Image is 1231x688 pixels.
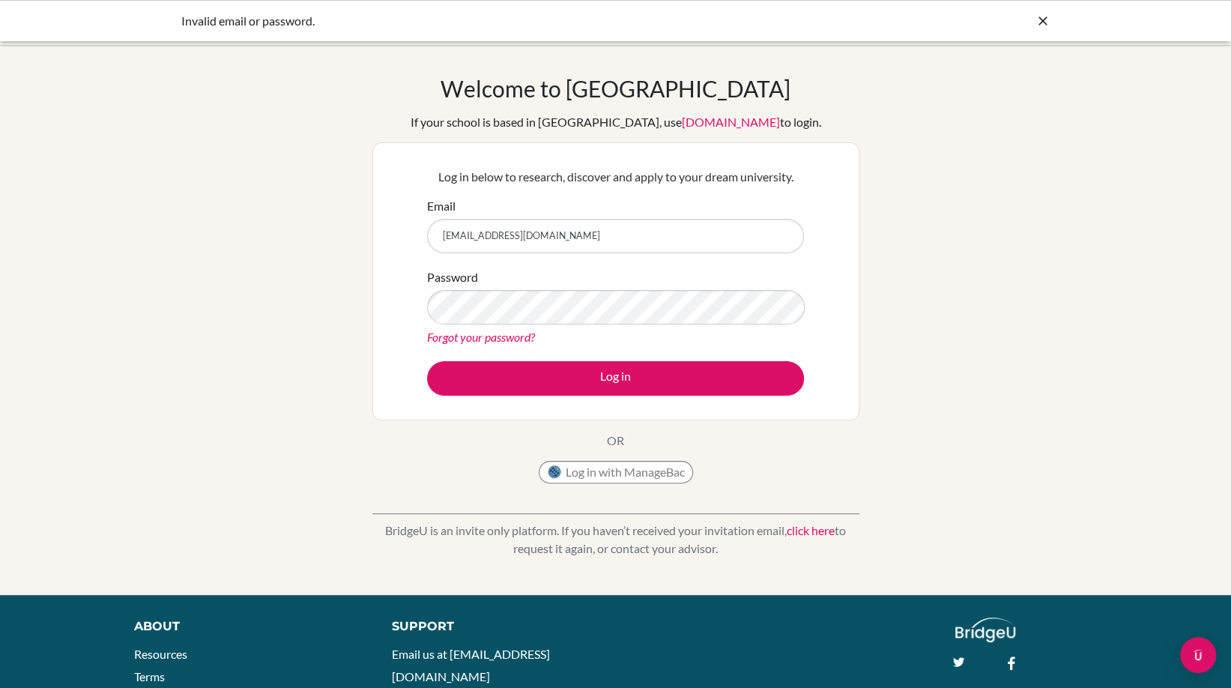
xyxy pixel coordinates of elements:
[134,618,358,636] div: About
[427,168,804,186] p: Log in below to research, discover and apply to your dream university.
[955,618,1016,642] img: logo_white@2x-f4f0deed5e89b7ecb1c2cc34c3e3d731f90f0f143d5ea2071677605dd97b5244.png
[607,432,624,450] p: OR
[372,522,859,558] p: BridgeU is an invite only platform. If you haven’t received your invitation email, to request it ...
[392,618,599,636] div: Support
[134,647,187,661] a: Resources
[427,330,535,344] a: Forgot your password?
[441,75,790,102] h1: Welcome to [GEOGRAPHIC_DATA]
[1180,637,1216,673] div: Open Intercom Messenger
[427,197,456,215] label: Email
[411,113,821,131] div: If your school is based in [GEOGRAPHIC_DATA], use to login.
[181,12,826,30] div: Invalid email or password.
[682,115,780,129] a: [DOMAIN_NAME]
[427,268,478,286] label: Password
[134,669,165,684] a: Terms
[539,461,693,483] button: Log in with ManageBac
[427,361,804,396] button: Log in
[392,647,550,684] a: Email us at [EMAIL_ADDRESS][DOMAIN_NAME]
[787,523,835,537] a: click here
